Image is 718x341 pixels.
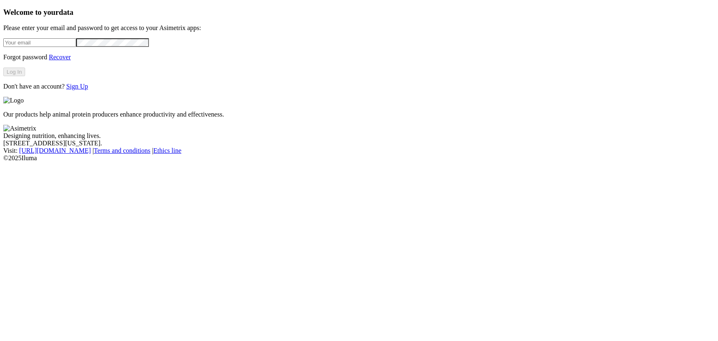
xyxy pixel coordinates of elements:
[3,54,715,61] p: Forgot password
[94,147,151,154] a: Terms and conditions
[49,54,71,61] a: Recover
[3,97,24,104] img: Logo
[3,83,715,90] p: Don't have an account?
[3,125,36,132] img: Asimetrix
[153,147,181,154] a: Ethics line
[3,154,715,162] div: © 2025 Iluma
[19,147,91,154] a: [URL][DOMAIN_NAME]
[66,83,88,90] a: Sign Up
[59,8,73,16] span: data
[3,24,715,32] p: Please enter your email and password to get access to your Asimetrix apps:
[3,132,715,140] div: Designing nutrition, enhancing lives.
[3,147,715,154] div: Visit : | |
[3,38,76,47] input: Your email
[3,8,715,17] h3: Welcome to your
[3,68,25,76] button: Log In
[3,140,715,147] div: [STREET_ADDRESS][US_STATE].
[3,111,715,118] p: Our products help animal protein producers enhance productivity and effectiveness.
